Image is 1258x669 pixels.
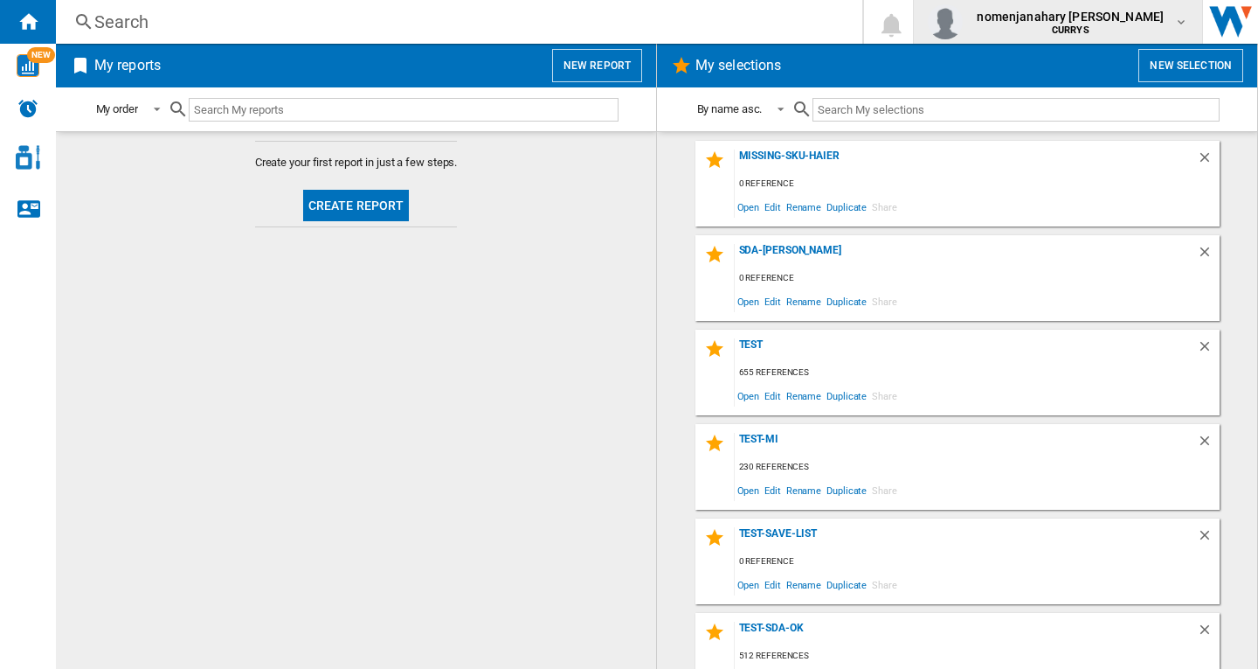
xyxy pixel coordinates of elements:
img: wise-card.svg [17,54,39,77]
div: Delete [1197,338,1220,362]
div: 0 reference [735,551,1220,573]
button: Create report [303,190,410,221]
div: missing-sku-haier [735,150,1197,173]
div: 512 references [735,645,1220,667]
div: test [735,338,1197,362]
div: Delete [1197,527,1220,551]
div: sda-[PERSON_NAME] [735,244,1197,268]
h2: My reports [91,49,164,82]
div: 0 reference [735,173,1220,195]
span: Edit [762,289,784,313]
div: test-save-list [735,527,1197,551]
div: Delete [1197,622,1220,645]
span: Open [735,573,763,596]
span: Edit [762,195,784,219]
span: Rename [784,384,824,408]
div: 230 references [735,456,1220,478]
span: Edit [762,573,784,596]
span: Share [869,195,900,219]
div: Delete [1197,150,1220,173]
div: My order [96,102,138,115]
span: Share [869,384,900,408]
span: Create your first report in just a few steps. [255,155,458,171]
span: Share [869,478,900,502]
span: Edit [762,384,784,408]
span: NEW [27,47,55,63]
span: Open [735,384,763,408]
img: profile.jpg [928,4,963,39]
div: By name asc. [697,102,763,115]
span: Edit [762,478,784,502]
span: Duplicate [824,478,869,502]
button: New selection [1138,49,1243,82]
input: Search My selections [812,98,1219,122]
img: alerts-logo.svg [17,98,38,119]
span: Share [869,289,900,313]
span: Rename [784,478,824,502]
div: 655 references [735,362,1220,384]
div: 0 reference [735,268,1220,289]
span: Share [869,573,900,596]
div: Search [94,10,817,34]
div: test-sda-ok [735,622,1197,645]
div: test-mi [735,433,1197,456]
h2: My selections [692,49,785,82]
span: nomenjanahary [PERSON_NAME] [977,8,1164,25]
div: Delete [1197,244,1220,268]
span: Open [735,195,763,219]
button: New report [552,49,642,82]
span: Duplicate [824,384,869,408]
span: Duplicate [824,289,869,313]
span: Duplicate [824,195,869,219]
img: cosmetic-logo.svg [16,145,40,170]
span: Rename [784,195,824,219]
b: CURRYS [1052,24,1089,36]
input: Search My reports [189,98,619,122]
span: Open [735,289,763,313]
span: Duplicate [824,573,869,596]
span: Open [735,478,763,502]
div: Delete [1197,433,1220,456]
span: Rename [784,573,824,596]
span: Rename [784,289,824,313]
